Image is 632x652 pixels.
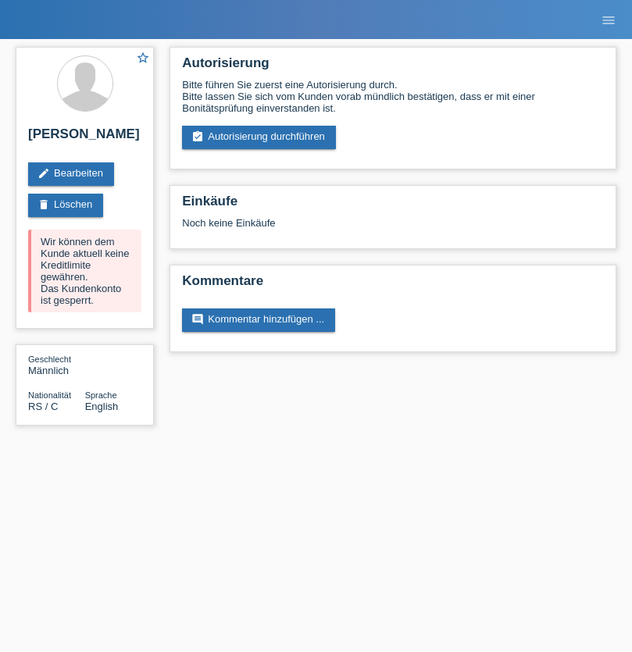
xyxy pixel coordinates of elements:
i: comment [191,313,204,326]
span: Nationalität [28,390,71,400]
a: assignment_turned_inAutorisierung durchführen [182,126,336,149]
span: Serbien / C / 05.09.2018 [28,401,58,412]
i: assignment_turned_in [191,130,204,143]
span: Sprache [85,390,117,400]
a: menu [593,15,624,24]
a: commentKommentar hinzufügen ... [182,308,335,332]
div: Männlich [28,353,85,376]
h2: Einkäufe [182,194,604,217]
i: menu [601,12,616,28]
a: deleteLöschen [28,194,103,217]
div: Noch keine Einkäufe [182,217,604,240]
div: Wir können dem Kunde aktuell keine Kreditlimite gewähren. Das Kundenkonto ist gesperrt. [28,230,141,312]
i: edit [37,167,50,180]
a: editBearbeiten [28,162,114,186]
i: delete [37,198,50,211]
a: star_border [136,51,150,67]
h2: Autorisierung [182,55,604,79]
h2: [PERSON_NAME] [28,126,141,150]
div: Bitte führen Sie zuerst eine Autorisierung durch. Bitte lassen Sie sich vom Kunden vorab mündlich... [182,79,604,114]
i: star_border [136,51,150,65]
span: Geschlecht [28,355,71,364]
span: English [85,401,119,412]
h2: Kommentare [182,273,604,297]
